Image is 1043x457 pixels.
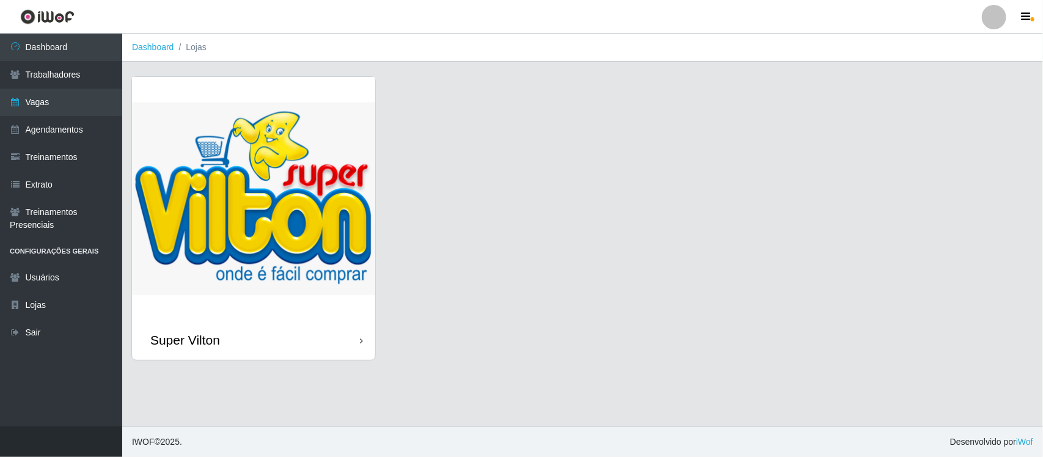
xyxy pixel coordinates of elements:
[132,437,155,447] span: IWOF
[132,77,375,320] img: cardImg
[174,41,207,54] li: Lojas
[132,436,182,448] span: © 2025 .
[1016,437,1033,447] a: iWof
[122,34,1043,62] nav: breadcrumb
[150,332,220,348] div: Super Vilton
[950,436,1033,448] span: Desenvolvido por
[132,77,375,360] a: Super Vilton
[20,9,75,24] img: CoreUI Logo
[132,42,174,52] a: Dashboard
